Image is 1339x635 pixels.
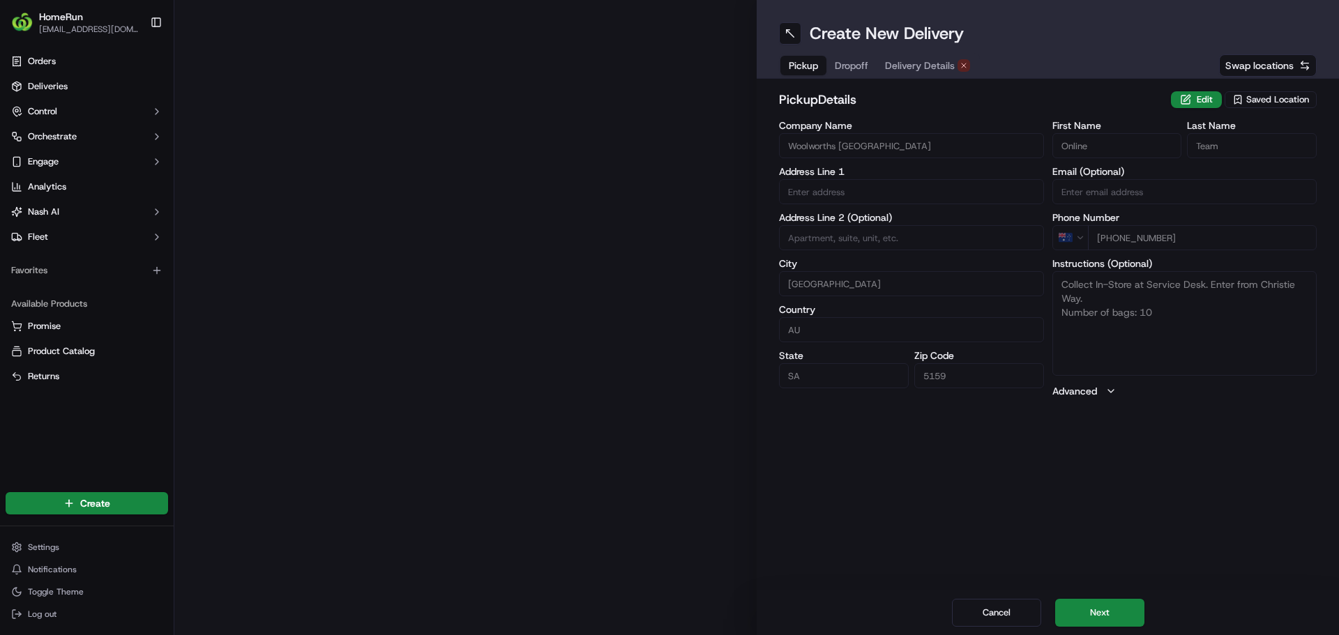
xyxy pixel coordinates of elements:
[779,305,1044,314] label: Country
[914,351,1044,360] label: Zip Code
[6,151,168,173] button: Engage
[6,6,144,39] button: HomeRunHomeRun[EMAIL_ADDRESS][DOMAIN_NAME]
[28,586,84,597] span: Toggle Theme
[1052,213,1317,222] label: Phone Number
[1052,259,1317,268] label: Instructions (Optional)
[11,11,33,33] img: HomeRun
[6,50,168,72] a: Orders
[952,599,1041,627] button: Cancel
[1052,384,1317,398] button: Advanced
[6,582,168,602] button: Toggle Theme
[779,271,1044,296] input: Enter city
[28,80,68,93] span: Deliveries
[779,90,1163,109] h2: pickup Details
[28,609,56,620] span: Log out
[28,320,61,332] span: Promise
[6,226,168,248] button: Fleet
[779,133,1044,158] input: Enter company name
[779,167,1044,176] label: Address Line 1
[779,121,1044,130] label: Company Name
[1052,133,1182,158] input: Enter first name
[28,564,77,575] span: Notifications
[28,370,59,383] span: Returns
[6,492,168,514] button: Create
[6,604,168,624] button: Log out
[914,363,1044,388] input: Enter zip code
[835,59,868,72] span: Dropoff
[1088,225,1317,250] input: Enter phone number
[779,317,1044,342] input: Enter country
[39,24,139,35] button: [EMAIL_ADDRESS][DOMAIN_NAME]
[11,320,162,332] a: Promise
[779,351,909,360] label: State
[6,315,168,337] button: Promise
[885,59,955,72] span: Delivery Details
[28,206,59,218] span: Nash AI
[28,130,77,143] span: Orchestrate
[779,363,909,388] input: Enter state
[6,176,168,198] a: Analytics
[28,345,95,358] span: Product Catalog
[6,201,168,223] button: Nash AI
[11,345,162,358] a: Product Catalog
[1052,121,1182,130] label: First Name
[6,125,168,148] button: Orchestrate
[6,75,168,98] a: Deliveries
[28,181,66,193] span: Analytics
[1187,133,1317,158] input: Enter last name
[28,55,56,68] span: Orders
[1171,91,1222,108] button: Edit
[6,259,168,282] div: Favorites
[6,100,168,123] button: Control
[779,259,1044,268] label: City
[779,179,1044,204] input: Enter address
[6,537,168,557] button: Settings
[810,22,964,45] h1: Create New Delivery
[28,542,59,553] span: Settings
[779,225,1044,250] input: Apartment, suite, unit, etc.
[1055,599,1144,627] button: Next
[779,213,1044,222] label: Address Line 2 (Optional)
[28,155,59,168] span: Engage
[1246,93,1309,106] span: Saved Location
[39,10,83,24] button: HomeRun
[1219,54,1317,77] button: Swap locations
[789,59,818,72] span: Pickup
[6,560,168,579] button: Notifications
[1052,384,1097,398] label: Advanced
[28,231,48,243] span: Fleet
[6,293,168,315] div: Available Products
[1225,90,1317,109] button: Saved Location
[28,105,57,118] span: Control
[1225,59,1294,72] span: Swap locations
[6,365,168,388] button: Returns
[1052,167,1317,176] label: Email (Optional)
[1052,271,1317,376] textarea: Collect In-Store at Service Desk. Enter from Christie Way. Number of bags: 10
[1187,121,1317,130] label: Last Name
[6,340,168,362] button: Product Catalog
[80,496,110,510] span: Create
[11,370,162,383] a: Returns
[1052,179,1317,204] input: Enter email address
